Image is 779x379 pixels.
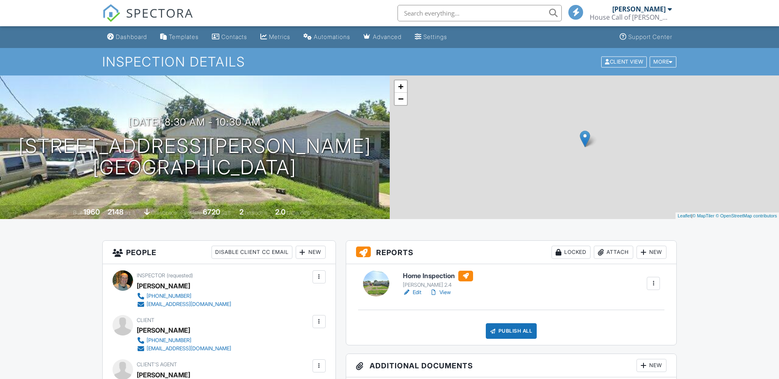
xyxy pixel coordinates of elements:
[239,208,244,216] div: 2
[211,246,292,259] div: Disable Client CC Email
[360,30,405,45] a: Advanced
[125,210,136,216] span: sq. ft.
[151,210,177,216] span: crawlspace
[612,5,666,13] div: [PERSON_NAME]
[147,301,231,308] div: [EMAIL_ADDRESS][DOMAIN_NAME]
[628,33,672,40] div: Support Center
[716,213,777,218] a: © OpenStreetMap contributors
[157,30,202,45] a: Templates
[137,292,231,300] a: [PHONE_NUMBER]
[108,208,124,216] div: 2148
[430,288,451,297] a: View
[102,55,677,69] h1: Inspection Details
[275,208,285,216] div: 2.0
[137,336,231,345] a: [PHONE_NUMBER]
[411,30,450,45] a: Settings
[184,210,202,216] span: Lot Size
[269,33,290,40] div: Metrics
[403,282,473,288] div: [PERSON_NAME] 2.4
[403,271,473,281] h6: Home Inspection
[637,246,666,259] div: New
[147,345,231,352] div: [EMAIL_ADDRESS][DOMAIN_NAME]
[590,13,672,21] div: House Call of Marrero © 2025 House Call
[221,210,232,216] span: sq.ft.
[126,4,193,21] span: SPECTORA
[221,33,247,40] div: Contacts
[137,317,154,323] span: Client
[209,30,250,45] a: Contacts
[203,208,220,216] div: 6720
[637,359,666,372] div: New
[346,241,677,264] h3: Reports
[676,212,779,219] div: |
[398,5,562,21] input: Search everything...
[650,56,676,67] div: More
[137,300,231,308] a: [EMAIL_ADDRESS][DOMAIN_NAME]
[137,361,177,368] span: Client's Agent
[616,30,676,45] a: Support Center
[600,58,649,64] a: Client View
[300,30,354,45] a: Automations (Basic)
[314,33,350,40] div: Automations
[395,93,407,105] a: Zoom out
[403,271,473,289] a: Home Inspection [PERSON_NAME] 2.4
[102,4,120,22] img: The Best Home Inspection Software - Spectora
[73,210,82,216] span: Built
[147,293,191,299] div: [PHONE_NUMBER]
[287,210,310,216] span: bathrooms
[346,354,677,377] h3: Additional Documents
[116,33,147,40] div: Dashboard
[395,80,407,93] a: Zoom in
[257,30,294,45] a: Metrics
[594,246,633,259] div: Attach
[692,213,715,218] a: © MapTiler
[403,288,421,297] a: Edit
[137,345,231,353] a: [EMAIL_ADDRESS][DOMAIN_NAME]
[137,324,190,336] div: [PERSON_NAME]
[296,246,326,259] div: New
[423,33,447,40] div: Settings
[552,246,591,259] div: Locked
[147,337,191,344] div: [PHONE_NUMBER]
[169,33,199,40] div: Templates
[373,33,402,40] div: Advanced
[678,213,691,218] a: Leaflet
[601,56,647,67] div: Client View
[486,323,537,339] div: Publish All
[103,241,335,264] h3: People
[167,272,193,279] span: (requested)
[83,208,100,216] div: 1960
[137,280,190,292] div: [PERSON_NAME]
[104,30,150,45] a: Dashboard
[245,210,267,216] span: bedrooms
[102,11,193,28] a: SPECTORA
[137,272,165,279] span: Inspector
[18,135,371,179] h1: [STREET_ADDRESS][PERSON_NAME] [GEOGRAPHIC_DATA]
[129,116,261,128] h3: [DATE] 8:30 am - 10:30 am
